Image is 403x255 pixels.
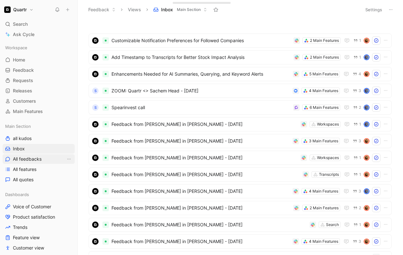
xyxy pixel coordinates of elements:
span: All quotes [13,176,34,183]
span: Releases [13,88,32,94]
img: avatar [364,122,369,127]
span: Main Section [5,123,31,129]
a: All feedbacksView actions [3,154,75,164]
img: logo [92,155,99,161]
span: 1 [359,223,361,227]
span: Feedback from [PERSON_NAME] in [PERSON_NAME] - [DATE] [111,238,290,245]
span: Feature view [13,234,40,241]
img: logo [92,138,99,144]
button: 3 [351,137,362,145]
span: 1 [359,122,361,126]
a: Inbox [3,144,75,154]
span: Add Timestamp to Transcripts for Better Stock Impact Analysis [111,53,291,61]
img: logo [92,188,99,194]
img: avatar [364,189,369,194]
img: avatar [364,206,369,210]
button: InboxMain Section [150,5,210,14]
img: Quartr [4,6,11,13]
span: 1 [359,55,361,59]
a: logoFeedback from [PERSON_NAME] in [PERSON_NAME] - [DATE]Workspaces1avatar [89,151,392,165]
div: S [92,88,99,94]
button: View actions [66,135,72,142]
div: Drop anything here to capture feedback [177,0,207,3]
button: 3 [351,188,362,195]
img: avatar [364,89,369,93]
button: 1 [352,121,362,128]
img: logo [92,37,99,44]
img: logo [92,222,99,228]
div: 6 Main Features [310,104,339,111]
span: Spearinvest call [111,104,291,111]
a: SSpearinvest call6 Main Features2avatar [89,100,392,115]
button: 1 [352,54,362,61]
img: logo [92,121,99,127]
button: View actions [66,214,72,220]
button: View actions [66,224,72,231]
div: Workspace [3,43,75,52]
div: 2 Main Features [310,54,339,61]
a: logoEnhancements Needed for AI Summaries, Querying, and Keyword Alerts5 Main Features4avatar [89,67,392,81]
button: Views [125,5,144,14]
span: Feedback from [PERSON_NAME] in [PERSON_NAME] - [DATE] [111,120,298,128]
div: Search [326,222,339,228]
button: 1 [352,154,362,161]
div: 4 Main Features [309,88,338,94]
a: logoFeedback from [PERSON_NAME] in [PERSON_NAME] - [DATE]Workspaces1avatar [89,117,392,131]
img: avatar [364,222,369,227]
span: Feedback from [PERSON_NAME] in [PERSON_NAME] - [DATE] [111,137,290,145]
span: Ask Cycle [13,31,34,38]
span: Feedback from [PERSON_NAME] in [PERSON_NAME] - [DATE] [111,154,298,162]
button: View actions [66,146,72,152]
a: Voice of Customer [3,202,75,212]
img: logo [92,171,99,178]
img: logo [92,205,99,211]
span: Main Section [177,6,201,13]
img: avatar [364,55,369,60]
span: Feedback from [PERSON_NAME] in [PERSON_NAME] - [DATE] [111,204,291,212]
button: Settings [362,5,385,14]
span: 3 [359,89,361,93]
img: avatar [364,139,369,143]
img: avatar [364,156,369,160]
div: Search [3,19,75,29]
button: 4 [351,71,362,78]
span: ZOOM: Quartr <> Sachem Head - [DATE] [111,87,290,95]
span: Inbox [13,146,25,152]
span: Product satisfaction [13,214,55,220]
span: Feedback [13,67,34,73]
img: logo [92,54,99,61]
span: Voice of Customer [13,203,51,210]
img: avatar [364,38,369,43]
span: Workspace [5,44,27,51]
span: all kudos [13,135,32,142]
span: Inbox [161,6,173,13]
button: View actions [66,203,72,210]
span: Search [13,20,28,28]
span: Trends [13,224,27,231]
a: Main Features [3,107,75,116]
span: All feedbacks [13,156,42,162]
button: 2 [352,204,362,212]
div: 4 Main Features [309,188,338,194]
a: Ask Cycle [3,30,75,39]
a: logoFeedback from [PERSON_NAME] in [PERSON_NAME] - [DATE]Transcripts1avatar [89,167,392,182]
a: logoFeedback from [PERSON_NAME] in [PERSON_NAME] - [DATE]4 Main Features3avatar [89,184,392,198]
a: SZOOM: Quartr <> Sachem Head - [DATE]4 Main Features3avatar [89,84,392,98]
div: DashboardsVoice of CustomerProduct satisfactionTrendsFeature viewCustomer view [3,190,75,253]
a: Customers [3,96,75,106]
img: logo [92,71,99,77]
span: Home [13,57,25,63]
div: 3 Main Features [309,138,338,144]
span: Requests [13,77,33,84]
div: Transcripts [319,171,339,178]
span: Feedback from [PERSON_NAME] in [PERSON_NAME] - [DATE] [111,221,307,229]
span: Main Features [13,108,43,115]
a: Requests [3,76,75,85]
img: avatar [364,105,369,110]
span: 3 [359,189,361,193]
button: View actions [66,176,72,183]
div: Workspaces [317,121,339,127]
a: logoFeedback from [PERSON_NAME] in [PERSON_NAME] - [DATE]4 Main Features3avatar [89,234,392,249]
a: Trends [3,222,75,232]
button: 3 [351,87,362,94]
